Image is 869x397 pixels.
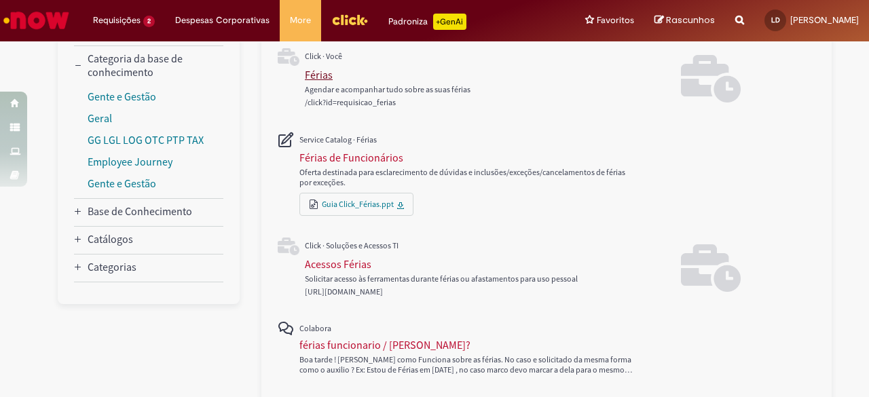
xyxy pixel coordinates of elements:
[143,16,155,27] span: 2
[1,7,71,34] img: ServiceNow
[597,14,634,27] span: Favoritos
[790,14,859,26] span: [PERSON_NAME]
[666,14,715,26] span: Rascunhos
[175,14,270,27] span: Despesas Corporativas
[771,16,780,24] span: LD
[290,14,311,27] span: More
[388,14,466,30] div: Padroniza
[654,14,715,27] a: Rascunhos
[433,14,466,30] p: +GenAi
[93,14,141,27] span: Requisições
[331,10,368,30] img: click_logo_yellow_360x200.png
